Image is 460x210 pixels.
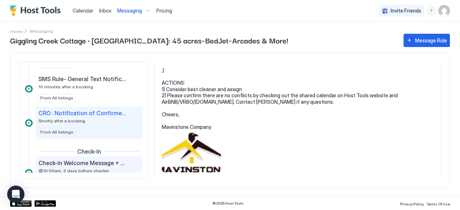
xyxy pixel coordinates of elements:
span: @10:00am, 3 days before checkin [38,168,109,173]
span: Check-In Welcome Message + Both Cottages [38,159,128,167]
span: Home [10,29,23,34]
a: Home [10,27,23,35]
span: Terms Of Use [427,202,450,206]
span: Shortly after a booking [38,118,85,123]
span: Calendar [73,8,93,14]
a: Google Play Store [34,200,56,207]
span: 10 minutes after a booking [38,84,93,89]
span: CRO : Notification of Confirmed Booking [38,109,128,117]
span: From All listings [40,129,73,135]
button: Message Rule [404,34,450,47]
span: Breadcrumb [30,28,53,34]
span: Inbox [99,8,111,14]
a: Host Tools Logo [10,5,64,16]
a: Terms Of Use [427,200,450,207]
span: From All listings [40,95,73,101]
span: Invite Friends [391,8,421,14]
div: menu [427,6,436,15]
span: © 2025 Host Tools [212,201,244,206]
div: Open Intercom Messenger [7,186,24,203]
span: SMS Rule- General Text Notification [38,75,128,83]
span: Giggling Creek Cottage · [GEOGRAPHIC_DATA]: 45 acres~BedJet~Arcades & More! [10,35,396,46]
span: Check-In [77,148,101,155]
a: Calendar [73,7,93,14]
div: User profile [438,5,450,17]
span: Messaging [117,8,142,14]
div: View image [162,133,221,172]
a: App Store [10,200,32,207]
a: Inbox [99,7,111,14]
a: Privacy Policy [400,200,424,207]
div: Breadcrumb [10,27,23,35]
span: Pricing [156,8,172,14]
div: Message Rule [415,37,447,44]
span: Privacy Policy [400,202,424,206]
